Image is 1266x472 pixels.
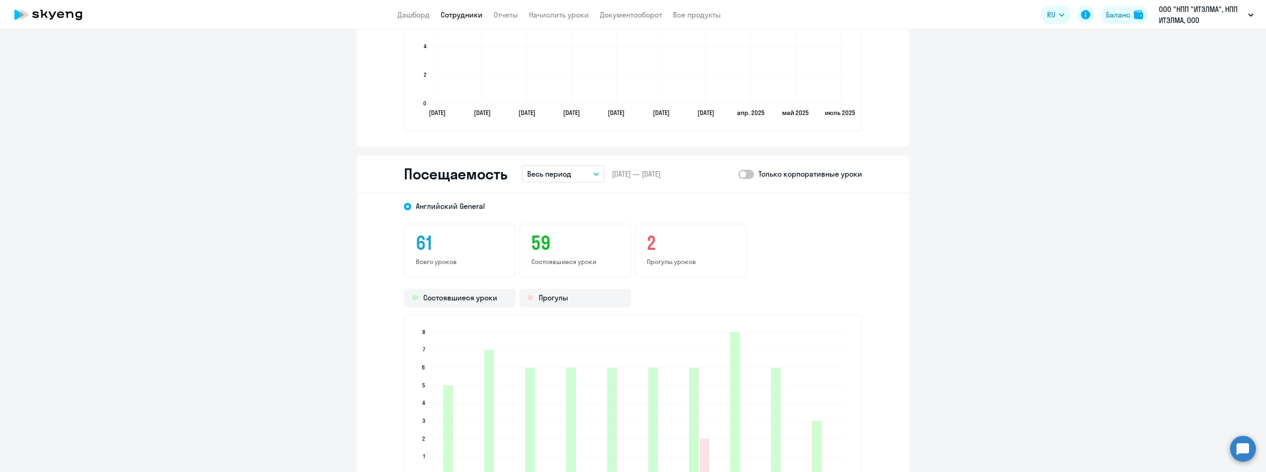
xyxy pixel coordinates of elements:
p: Прогулы уроков [647,258,735,266]
text: 8 [422,328,425,335]
text: [DATE] [429,109,446,117]
p: Только корпоративные уроки [759,168,862,179]
text: [DATE] [563,109,580,117]
text: 0 [423,100,426,107]
a: Отчеты [494,10,518,19]
span: RU [1047,9,1055,20]
h3: 2 [647,232,735,254]
h3: 61 [416,232,504,254]
text: 4 [422,399,425,406]
p: Состоявшиеся уроки [531,258,619,266]
text: апр. 2025 [737,109,765,117]
p: Всего уроков [416,258,504,266]
h2: Посещаемость [404,165,507,183]
div: Прогулы [519,289,631,307]
a: Сотрудники [441,10,483,19]
text: 6 [422,364,425,371]
text: [DATE] [697,109,714,117]
text: [DATE] [653,109,670,117]
text: 3 [422,417,425,424]
a: Документооборот [600,10,662,19]
img: balance [1134,10,1143,19]
h3: 59 [531,232,619,254]
button: ООО "НПП "ИТЭЛМА", НПП ИТЭЛМА, ООО [1154,4,1258,26]
text: 4 [424,43,426,50]
span: [DATE] — [DATE] [612,169,661,179]
a: Дашборд [397,10,430,19]
text: 2 [422,435,425,442]
button: Балансbalance [1100,6,1149,24]
button: RU [1041,6,1071,24]
p: Весь период [527,168,571,179]
div: Состоявшиеся уроки [404,289,516,307]
a: Все продукты [673,10,721,19]
text: 5 [422,382,425,389]
text: [DATE] [518,109,535,117]
p: ООО "НПП "ИТЭЛМА", НПП ИТЭЛМА, ООО [1159,4,1244,26]
text: 1 [423,453,425,460]
button: Весь период [522,165,604,183]
text: [DATE] [474,109,491,117]
text: май 2025 [782,109,809,117]
text: июль 2025 [825,109,855,117]
text: [DATE] [608,109,625,117]
div: Баланс [1106,9,1130,20]
a: Начислить уроки [529,10,589,19]
text: 2 [424,71,426,78]
span: Английский General [416,201,485,211]
text: 7 [423,346,425,353]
